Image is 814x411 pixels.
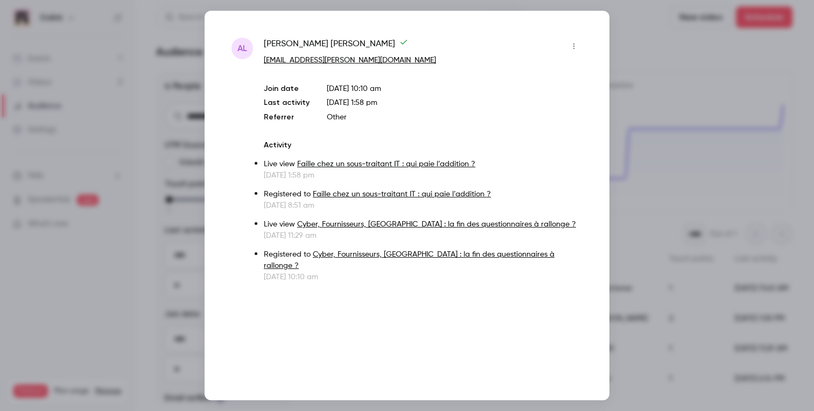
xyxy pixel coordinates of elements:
[264,219,583,230] p: Live view
[327,99,377,107] span: [DATE] 1:58 pm
[264,170,583,181] p: [DATE] 1:58 pm
[237,42,247,55] span: AL
[264,140,583,151] p: Activity
[264,251,555,270] a: Cyber, Fournisseurs, [GEOGRAPHIC_DATA] : la fin des questionnaires à rallonge ?
[264,97,310,109] p: Last activity
[264,230,583,241] p: [DATE] 11:29 am
[313,190,491,198] a: Faille chez un sous-traitant IT : qui paie l’addition ?
[264,112,310,123] p: Referrer
[297,160,475,168] a: Faille chez un sous-traitant IT : qui paie l’addition ?
[327,112,583,123] p: Other
[264,159,583,170] p: Live view
[264,272,583,282] p: [DATE] 10:10 am
[264,249,583,272] p: Registered to
[264,83,310,94] p: Join date
[264,200,583,211] p: [DATE] 8:51 am
[264,189,583,200] p: Registered to
[264,38,408,55] span: [PERSON_NAME] [PERSON_NAME]
[297,221,576,228] a: Cyber, Fournisseurs, [GEOGRAPHIC_DATA] : la fin des questionnaires à rallonge ?
[264,56,436,64] a: [EMAIL_ADDRESS][PERSON_NAME][DOMAIN_NAME]
[327,83,583,94] p: [DATE] 10:10 am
